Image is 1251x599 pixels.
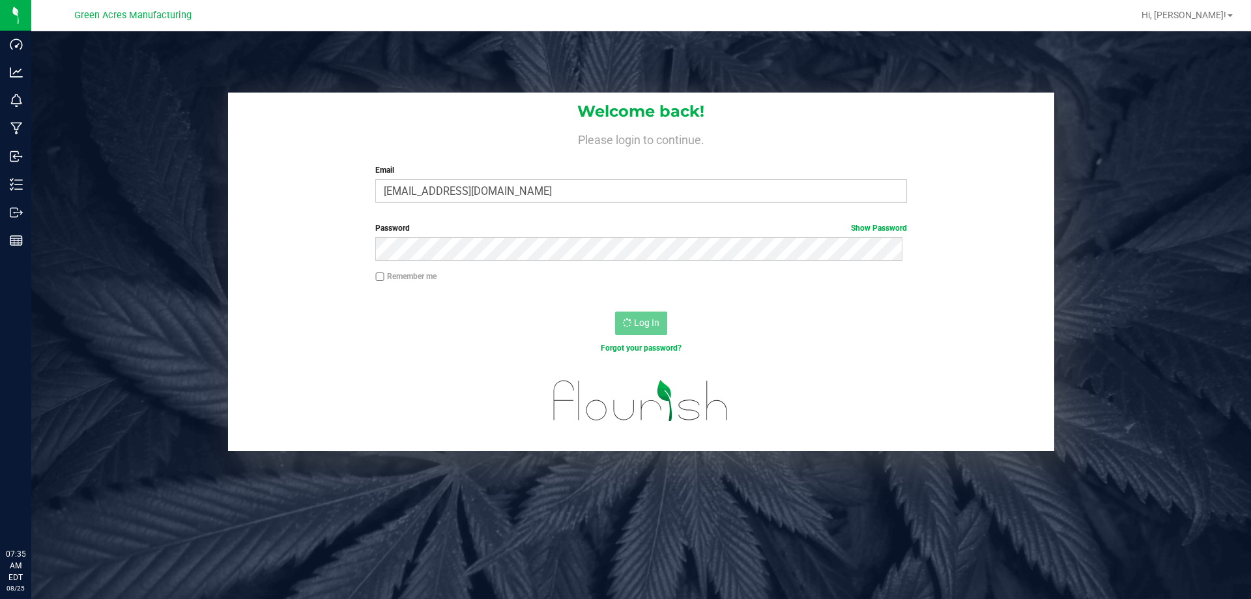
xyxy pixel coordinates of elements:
[615,312,667,335] button: Log In
[10,150,23,163] inline-svg: Inbound
[601,343,682,353] a: Forgot your password?
[634,317,659,328] span: Log In
[10,122,23,135] inline-svg: Manufacturing
[375,164,906,176] label: Email
[375,224,410,233] span: Password
[10,234,23,247] inline-svg: Reports
[6,548,25,583] p: 07:35 AM EDT
[375,272,384,282] input: Remember me
[6,583,25,593] p: 08/25
[10,66,23,79] inline-svg: Analytics
[375,270,437,282] label: Remember me
[10,38,23,51] inline-svg: Dashboard
[74,10,192,21] span: Green Acres Manufacturing
[1142,10,1226,20] span: Hi, [PERSON_NAME]!
[228,130,1054,146] h4: Please login to continue.
[10,206,23,219] inline-svg: Outbound
[228,103,1054,120] h1: Welcome back!
[10,178,23,191] inline-svg: Inventory
[10,94,23,107] inline-svg: Monitoring
[851,224,907,233] a: Show Password
[538,368,744,434] img: flourish_logo.svg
